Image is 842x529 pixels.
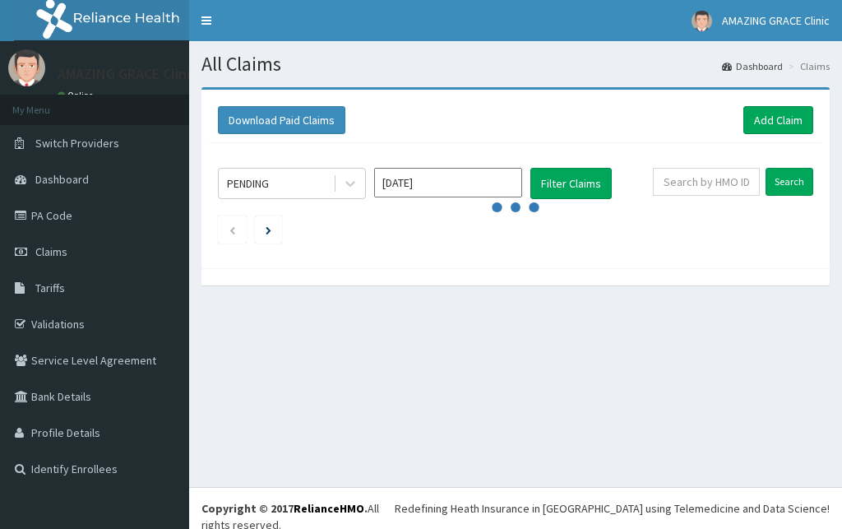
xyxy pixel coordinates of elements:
[266,222,271,237] a: Next page
[294,501,364,516] a: RelianceHMO
[227,175,269,192] div: PENDING
[722,13,830,28] span: AMAZING GRACE Clinic
[491,183,540,232] svg: audio-loading
[229,222,236,237] a: Previous page
[58,67,197,81] p: AMAZING GRACE Clinic
[201,501,368,516] strong: Copyright © 2017 .
[395,500,830,517] div: Redefining Heath Insurance in [GEOGRAPHIC_DATA] using Telemedicine and Data Science!
[201,53,830,75] h1: All Claims
[35,136,119,151] span: Switch Providers
[374,168,522,197] input: Select Month and Year
[58,90,97,101] a: Online
[722,59,783,73] a: Dashboard
[8,49,45,86] img: User Image
[743,106,813,134] a: Add Claim
[35,244,67,259] span: Claims
[35,172,89,187] span: Dashboard
[784,59,830,73] li: Claims
[692,11,712,31] img: User Image
[653,168,760,196] input: Search by HMO ID
[530,168,612,199] button: Filter Claims
[218,106,345,134] button: Download Paid Claims
[766,168,813,196] input: Search
[35,281,65,295] span: Tariffs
